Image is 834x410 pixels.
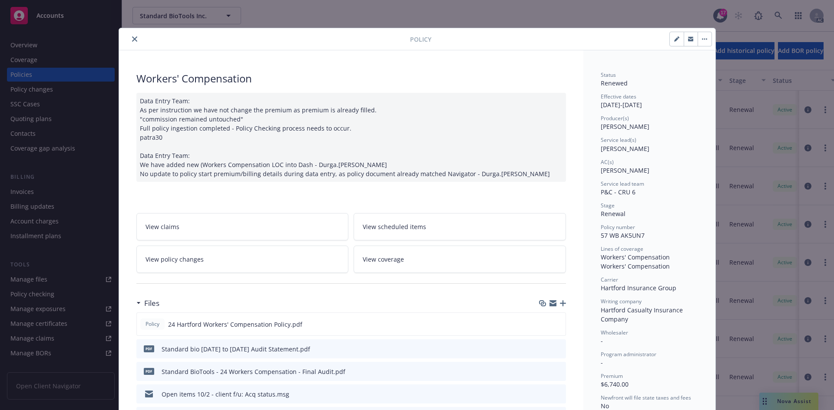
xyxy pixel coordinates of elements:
[601,372,623,380] span: Premium
[601,202,615,209] span: Stage
[601,276,618,283] span: Carrier
[354,246,566,273] a: View coverage
[601,306,685,323] span: Hartford Casualty Insurance Company
[601,231,645,239] span: 57 WB AK5UN7
[410,35,431,44] span: Policy
[601,262,698,271] div: Workers' Compensation
[144,368,154,374] span: pdf
[601,394,691,401] span: Newfront will file state taxes and fees
[601,210,625,218] span: Renewal
[363,222,426,231] span: View scheduled items
[136,298,159,309] div: Files
[354,213,566,240] a: View scheduled items
[601,402,609,410] span: No
[144,345,154,352] span: pdf
[601,351,656,358] span: Program administrator
[540,320,547,329] button: download file
[601,188,635,196] span: P&C - CRU 6
[136,71,566,86] div: Workers' Compensation
[554,320,562,329] button: preview file
[555,367,563,376] button: preview file
[541,390,548,399] button: download file
[601,158,614,166] span: AC(s)
[136,93,566,182] div: Data Entry Team: As per instruction we have not change the premium as premium is already filled. ...
[601,380,629,388] span: $6,740.00
[601,329,628,336] span: Wholesaler
[601,245,643,253] span: Lines of coverage
[601,298,642,305] span: Writing company
[601,180,644,187] span: Service lead team
[129,34,140,44] button: close
[146,255,204,264] span: View policy changes
[601,284,676,292] span: Hartford Insurance Group
[601,115,629,122] span: Producer(s)
[601,253,698,262] div: Workers' Compensation
[601,223,635,231] span: Policy number
[541,367,548,376] button: download file
[601,144,649,153] span: [PERSON_NAME]
[601,79,628,87] span: Renewed
[144,320,161,328] span: Policy
[601,93,698,109] div: [DATE] - [DATE]
[601,166,649,174] span: [PERSON_NAME]
[555,344,563,354] button: preview file
[168,320,302,329] span: 24 Hartford Workers' Compensation Policy.pdf
[555,390,563,399] button: preview file
[162,390,289,399] div: Open items 10/2 - client f/u: Acq status.msg
[146,222,179,231] span: View claims
[363,255,404,264] span: View coverage
[601,337,603,345] span: -
[541,344,548,354] button: download file
[162,367,345,376] div: Standard BioTools - 24 Workers Compensation - Final Audit.pdf
[162,344,310,354] div: Standard bio [DATE] to [DATE] Audit Statement.pdf
[136,213,349,240] a: View claims
[136,246,349,273] a: View policy changes
[601,93,636,100] span: Effective dates
[601,136,636,144] span: Service lead(s)
[601,122,649,131] span: [PERSON_NAME]
[144,298,159,309] h3: Files
[601,358,603,367] span: -
[601,71,616,79] span: Status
